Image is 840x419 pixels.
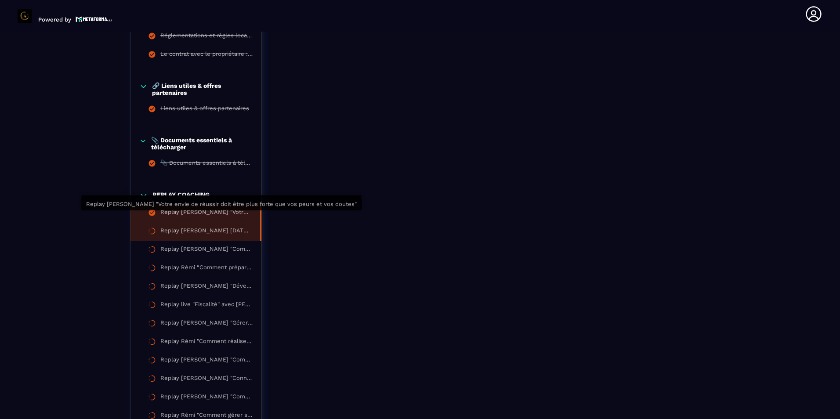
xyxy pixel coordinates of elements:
img: logo-branding [18,9,32,23]
div: Replay Rémi “Comment préparer l’été et signer des clients ?” [160,264,253,274]
div: Replay Rémi "Comment réaliser une étude de marché professionnelle ?" [160,338,253,347]
div: 📎 Documents essentiels à télécharger [160,159,253,169]
div: Le contrat avec le propriétaire : indispensable pour se protéger [160,51,253,60]
span: Replay [PERSON_NAME] "Votre envie de réussir doit être plus forte que vos peurs et vos doutes" [86,201,357,207]
div: Replay [PERSON_NAME] "Connaitre la réglementation en location saisonnière" [160,375,253,384]
div: Réglementations et règles locales [160,32,253,42]
p: 🔗 Liens utiles & offres partenaires [152,82,253,96]
p: Powered by [38,16,71,23]
div: Replay [PERSON_NAME] "Gérer les dégâts et pannes sans paniquer" [160,319,253,329]
div: Replay [PERSON_NAME] "Votre envie de réussir doit être plus forte que vos peurs et vos doutes" [160,209,251,218]
div: Replay [PERSON_NAME] "Comment présenter ses services / pitch commercial lors d'une prospection té... [160,246,253,255]
div: Replay [PERSON_NAME] "Comment récupérer ses premiers biens ?" [160,356,253,366]
p: REPLAY COACHING [152,191,210,200]
div: Replay [PERSON_NAME] [DATE] "La méthodologie, les démarches après signature d'un contrat" [160,227,251,237]
p: 📎 Documents essentiels à télécharger [151,137,253,151]
div: Replay live "Fiscalité" avec [PERSON_NAME] [160,301,253,311]
div: Replay [PERSON_NAME] "Développer un mental de leader : Passer d'un rôle d'exécutant à un rôle de ... [160,282,253,292]
div: Replay [PERSON_NAME] "Comment expliquer ses services de conciergerie au propriétaire" [160,393,253,403]
img: logo [76,15,112,23]
div: Liens utiles & offres partenaires [160,105,249,115]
